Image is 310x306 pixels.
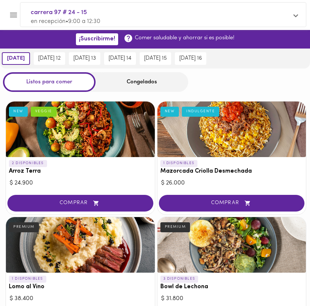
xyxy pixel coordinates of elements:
[160,222,190,232] div: PREMIUM
[160,168,303,175] h3: Mazorcada Criolla Desmechada
[38,55,61,62] span: [DATE] 12
[159,195,305,212] button: COMPRAR
[79,36,115,43] span: ¡Suscribirme!
[9,107,28,116] div: NEW
[157,102,306,157] div: Mazorcada Criolla Desmechada
[31,8,288,17] span: carrera 97 # 24 - 15
[9,284,152,290] h3: Lomo al Vino
[175,52,206,65] button: [DATE] 16
[6,102,155,157] div: Arroz Terra
[76,33,118,45] button: ¡Suscribirme!
[69,52,100,65] button: [DATE] 13
[7,195,153,212] button: COMPRAR
[160,107,179,116] div: NEW
[17,200,144,206] span: COMPRAR
[34,52,65,65] button: [DATE] 12
[31,107,57,116] div: VEGGIE
[157,217,306,273] div: Bowl de Lechona
[9,222,39,232] div: PREMIUM
[160,160,198,167] p: 1 DISPONIBLES
[10,295,151,303] div: $ 38.400
[10,179,151,187] div: $ 24.900
[73,55,96,62] span: [DATE] 13
[9,168,152,175] h3: Arroz Terra
[9,160,47,167] p: 2 DISPONIBLES
[96,72,188,92] div: Congelados
[31,19,100,24] span: en recepción • 9:00 a 12:30
[144,55,167,62] span: [DATE] 15
[274,270,310,306] iframe: Messagebird Livechat Widget
[109,55,131,62] span: [DATE] 14
[2,52,30,65] button: [DATE]
[161,295,303,303] div: $ 31.800
[179,55,202,62] span: [DATE] 16
[7,55,25,62] span: [DATE]
[4,6,23,24] button: Menu
[182,107,219,116] div: INDULGENTE
[160,284,303,290] h3: Bowl de Lechona
[9,276,46,282] p: 1 DISPONIBLES
[161,179,303,187] div: $ 26.000
[6,217,155,273] div: Lomo al Vino
[160,276,199,282] p: 3 DISPONIBLES
[168,200,296,206] span: COMPRAR
[104,52,136,65] button: [DATE] 14
[3,72,96,92] div: Listos para comer
[135,34,234,42] p: Comer saludable y ahorrar si es posible!
[140,52,171,65] button: [DATE] 15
